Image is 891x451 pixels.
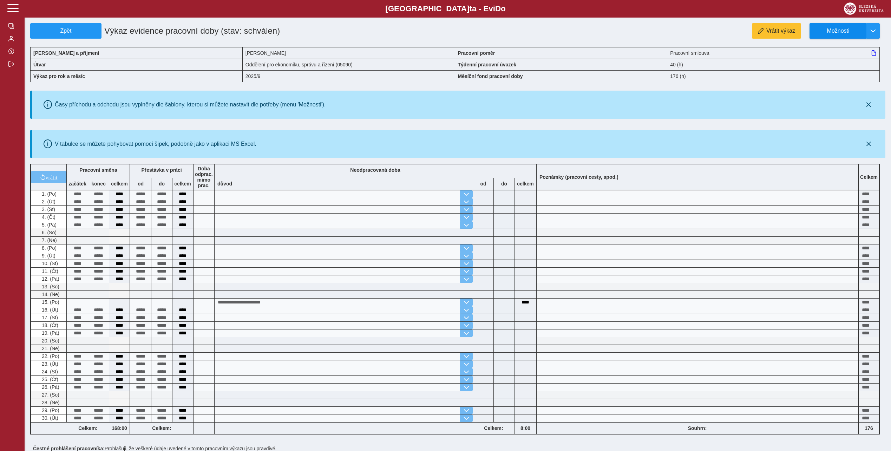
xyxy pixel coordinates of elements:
[40,253,55,259] span: 9. (Út)
[667,47,880,59] div: Pracovní smlouva
[40,237,57,243] span: 7. (Ne)
[109,181,130,187] b: celkem
[688,425,707,431] b: Souhrn:
[40,222,57,228] span: 5. (Pá)
[469,4,472,13] span: t
[40,199,55,204] span: 2. (Út)
[40,392,59,398] span: 27. (So)
[33,73,85,79] b: Výkaz pro rok a měsíc
[860,174,878,180] b: Celkem
[473,181,493,187] b: od
[752,23,801,39] button: Vrátit výkaz
[40,415,58,421] span: 30. (Út)
[495,4,501,13] span: D
[40,346,60,351] span: 21. (Ne)
[501,4,506,13] span: o
[40,330,59,336] span: 19. (Pá)
[243,47,455,59] div: [PERSON_NAME]
[40,284,59,289] span: 13. (So)
[40,315,58,320] span: 17. (St)
[40,400,60,405] span: 28. (Ne)
[40,299,59,305] span: 15. (Po)
[40,377,58,382] span: 25. (Čt)
[40,261,58,266] span: 10. (St)
[40,353,59,359] span: 22. (Po)
[667,59,880,70] div: 40 (h)
[458,73,523,79] b: Měsíční fond pracovní doby
[33,50,99,56] b: [PERSON_NAME] a příjmení
[217,181,232,187] b: důvod
[515,181,536,187] b: celkem
[473,425,515,431] b: Celkem:
[40,338,59,344] span: 20. (So)
[40,276,59,282] span: 12. (Pá)
[40,322,58,328] span: 18. (Čt)
[40,214,55,220] span: 4. (Čt)
[67,181,88,187] b: začátek
[30,23,101,39] button: Zpět
[350,167,400,173] b: Neodpracovaná doba
[109,425,130,431] b: 168:00
[88,181,109,187] b: konec
[243,70,455,82] div: 2025/9
[79,167,117,173] b: Pracovní směna
[21,4,870,13] b: [GEOGRAPHIC_DATA] a - Evi
[31,171,66,183] button: vrátit
[494,181,515,187] b: do
[515,425,536,431] b: 8:00
[40,230,57,235] span: 6. (So)
[172,181,193,187] b: celkem
[46,174,58,180] span: vrátit
[40,384,59,390] span: 26. (Pá)
[40,307,58,313] span: 16. (Út)
[33,28,98,34] span: Zpět
[844,2,884,15] img: logo_web_su.png
[130,425,193,431] b: Celkem:
[40,207,55,212] span: 3. (St)
[243,59,455,70] div: Oddělení pro ekonomiku, správu a řízení (05090)
[151,181,172,187] b: do
[537,174,621,180] b: Poznámky (pracovní cesty, apod.)
[40,191,57,197] span: 1. (Po)
[458,62,517,67] b: Týdenní pracovní úvazek
[33,62,46,67] b: Útvar
[55,102,326,108] div: Časy příchodu a odchodu jsou vyplněny dle šablony, kterou si můžete nastavit dle potřeby (menu 'M...
[766,28,795,34] span: Vrátit výkaz
[40,245,57,251] span: 8. (Po)
[458,50,495,56] b: Pracovní poměr
[101,23,387,39] h1: Výkaz evidence pracovní doby (stav: schválen)
[667,70,880,82] div: 176 (h)
[40,292,60,297] span: 14. (Ne)
[859,425,879,431] b: 176
[141,167,182,173] b: Přestávka v práci
[130,181,151,187] b: od
[67,425,109,431] b: Celkem:
[815,28,861,34] span: Možnosti
[40,361,58,367] span: 23. (Út)
[40,369,58,374] span: 24. (St)
[810,23,866,39] button: Možnosti
[40,407,59,413] span: 29. (Po)
[40,268,58,274] span: 11. (Čt)
[55,141,256,147] div: V tabulce se můžete pohybovat pomocí šipek, podobně jako v aplikaci MS Excel.
[195,166,213,188] b: Doba odprac. mimo prac.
